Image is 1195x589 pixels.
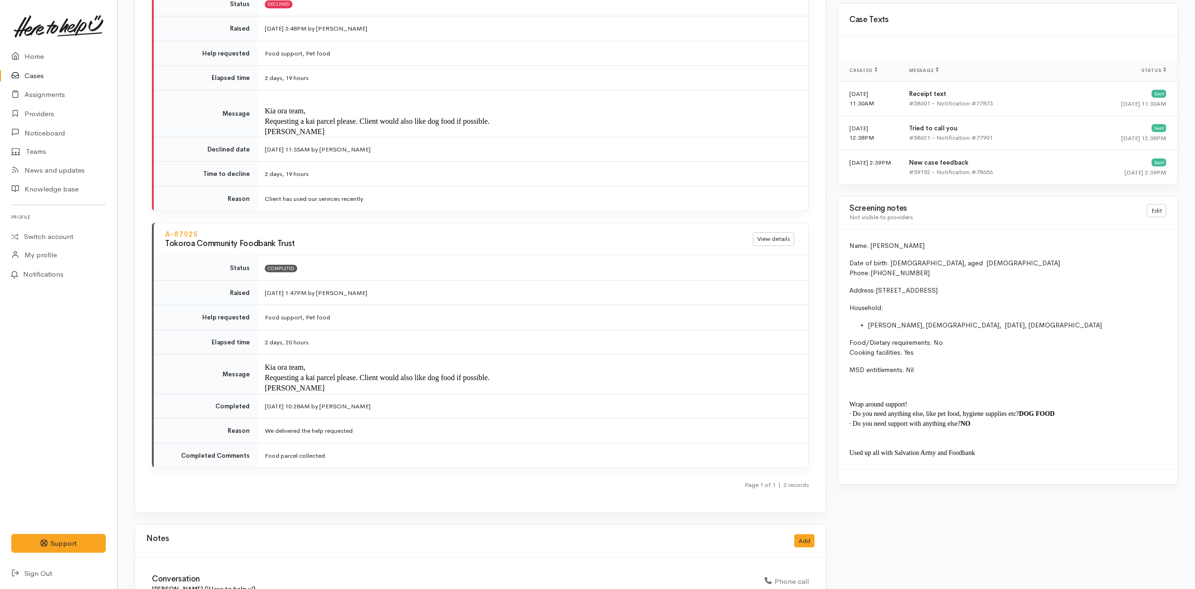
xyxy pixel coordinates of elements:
td: Food parcel collected [257,443,808,468]
span: | [778,481,781,489]
span: Created [849,67,878,73]
small: Page 1 of 1 2 records [744,481,809,489]
button: Support [11,534,106,553]
td: Completed [154,394,257,419]
b: Tried to call you [909,124,958,132]
div: #58621 - Notification:#77901 [909,133,1061,143]
td: Food support, Pet food [257,305,808,330]
span: 2 days, 20 hours [265,338,309,346]
span: DOG FOOD [1019,410,1055,417]
span: MSD entitlements: Nil [849,366,914,374]
span: 2 days, 19 hours [265,170,309,178]
td: Reason [154,419,257,444]
time: [DATE] 3:48PM [265,24,307,32]
h3: Conversation [152,575,753,584]
td: Client has used our services recently [257,186,808,211]
time: [DATE] 11:35AM [265,145,310,153]
span: · Do you need anything else, like pet food, hygiene supplies etc? [849,410,1019,417]
h3: Screening notes [849,204,1136,213]
td: Raised [154,16,257,41]
div: Sent [1152,159,1166,166]
span: [PERSON_NAME], [DEMOGRAPHIC_DATA], [DATE], [DEMOGRAPHIC_DATA] [868,321,1102,329]
span: by [PERSON_NAME] [308,24,367,32]
div: [DATE] 11:30AM [1076,99,1166,109]
span: O [965,420,971,427]
td: We delivered the help requested [257,419,808,444]
div: [DATE] 12:38PM [1076,134,1166,143]
h3: Case Texts [849,16,1166,24]
span: Declined [265,0,293,8]
span: N [961,420,965,427]
h6: Profile [11,211,106,223]
span: Used up all with Salvation Army and Foodbank [849,449,975,456]
a: View details [753,232,794,246]
span: Kia ora team, [265,363,306,371]
td: Raised [154,280,257,305]
b: New case feedback [909,159,968,167]
td: [DATE] 12:38PM [838,116,902,151]
td: Status [154,256,257,280]
a: A-87025 [165,230,198,239]
td: Help requested [154,305,257,330]
td: Declined date [154,137,257,162]
span: 2 days, 19 hours [265,74,309,82]
a: Edit [1147,204,1166,218]
div: #58601 - Notification:#77873 [909,99,1061,108]
td: [DATE] 2:39PM [838,151,902,185]
td: Help requested [154,41,257,66]
div: [DATE] 2:39PM [1076,168,1166,177]
td: [DATE] 11:30AM [838,82,902,116]
span: · Do you need support with anything else? [849,420,960,427]
span: Phone: [PHONE_NUMBER] [849,269,930,277]
span: Message [909,67,939,73]
div: Not visible to providers [849,213,1136,222]
span: Household: [849,303,883,312]
td: Message [154,90,257,137]
span: by [PERSON_NAME] [308,289,367,297]
h3: Notes [146,534,169,548]
span: Address: [STREET_ADDRESS] [849,286,938,294]
span: Date of birth: [DEMOGRAPHIC_DATA], aged [DEMOGRAPHIC_DATA] [849,259,1060,267]
span: Status [1141,67,1166,73]
h3: Tokoroa Community Foodbank Trust [165,239,730,248]
span: Requesting a kai parcel please. Client would also like dog food if possible. [265,374,490,382]
span: [PERSON_NAME] [265,384,324,392]
td: Elapsed time [154,330,257,355]
button: Add [794,534,815,548]
span: [PERSON_NAME] [265,127,324,135]
span: by [PERSON_NAME] [311,145,371,153]
div: Sent [1152,124,1166,132]
td: Completed Comments [154,443,257,468]
span: Food/Dietary requirements: No [849,338,943,347]
span: Completed [265,265,297,272]
div: Sent [1152,90,1166,97]
span: Kia ora team, [265,107,306,115]
span: Requesting a kai parcel please. Client would also like dog food if possible. [265,117,490,125]
td: Reason [154,186,257,211]
div: Phone call [765,576,809,587]
span: Wrap around support! [849,401,907,408]
span: by [PERSON_NAME] [311,402,371,410]
td: Message [154,355,257,394]
td: Food support, Pet food [257,41,808,66]
time: [DATE] 1:47PM [265,289,307,297]
td: Elapsed time [154,66,257,91]
div: #59152 - Notification:#78656 [909,167,1061,177]
span: Name: [PERSON_NAME] [849,241,925,250]
td: Time to decline [154,162,257,187]
b: Receipt text [909,90,946,98]
time: [DATE] 10:28AM [265,402,310,410]
span: Cooking facilities: Yes [849,348,913,357]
